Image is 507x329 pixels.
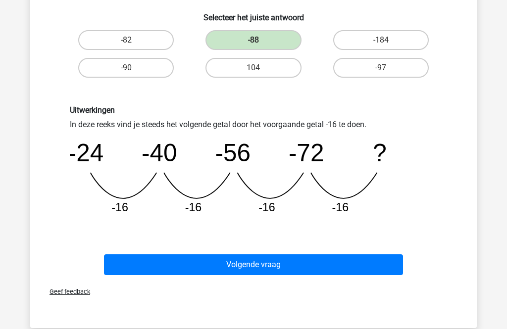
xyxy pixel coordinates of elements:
tspan: -16 [111,201,128,214]
tspan: ? [373,140,387,167]
label: -184 [333,31,429,50]
tspan: -24 [68,140,103,167]
div: In deze reeks vind je steeds het volgende getal door het voorgaande getal -16 te doen. [62,106,445,223]
button: Volgende vraag [104,255,404,276]
tspan: -40 [142,140,177,167]
tspan: -72 [289,140,324,167]
h6: Selecteer het juiste antwoord [46,5,461,23]
label: -97 [333,58,429,78]
label: -82 [78,31,174,50]
h6: Uitwerkingen [70,106,437,115]
label: -88 [205,31,301,50]
tspan: -16 [258,201,275,214]
tspan: -56 [215,140,251,167]
tspan: -16 [185,201,202,214]
label: -90 [78,58,174,78]
span: Geef feedback [42,288,90,296]
label: 104 [205,58,301,78]
tspan: -16 [332,201,349,214]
